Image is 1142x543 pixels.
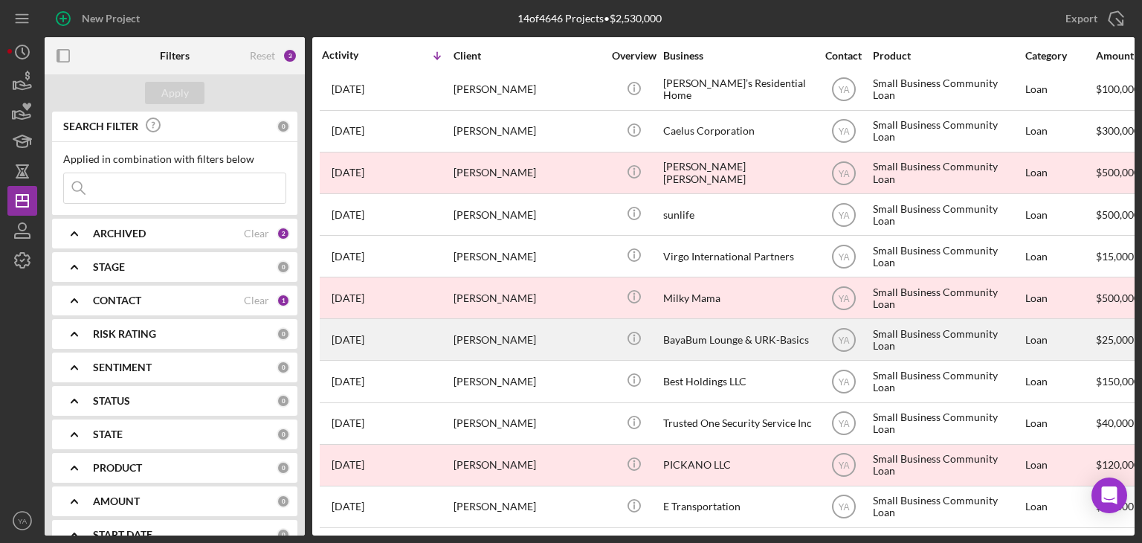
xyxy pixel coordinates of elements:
time: 2025-07-17 22:22 [332,334,364,346]
b: START DATE [93,529,152,541]
div: Small Business Community Loan [873,112,1022,151]
div: Overview [606,50,662,62]
text: YA [18,517,28,525]
div: Loan [1025,153,1094,193]
div: [PERSON_NAME] [454,195,602,234]
time: 2025-07-16 20:01 [332,417,364,429]
b: CONTACT [93,295,141,306]
div: Loan [1025,70,1094,109]
text: YA [838,335,849,345]
div: Milky Mama [663,278,812,318]
div: Clear [244,228,269,240]
b: SENTIMENT [93,362,152,373]
time: 2025-08-08 00:41 [332,167,364,179]
div: Small Business Community Loan [873,153,1022,193]
div: Contact [816,50,871,62]
text: YA [838,293,849,303]
div: Trusted One Security Service Inc [663,404,812,443]
div: Small Business Community Loan [873,404,1022,443]
div: [PERSON_NAME]’s Residential Home [663,70,812,109]
div: E Transportation [663,487,812,527]
div: Applied in combination with filters below [63,153,286,165]
div: Product [873,50,1022,62]
div: 0 [277,394,290,408]
b: ARCHIVED [93,228,146,240]
time: 2025-07-18 17:14 [332,292,364,304]
div: 2 [277,227,290,240]
div: Small Business Community Loan [873,362,1022,401]
text: YA [838,377,849,388]
div: 0 [277,428,290,441]
div: New Project [82,4,140,33]
div: Loan [1025,362,1094,401]
text: YA [838,460,849,471]
div: Loan [1025,195,1094,234]
time: 2025-07-13 21:54 [332,501,364,513]
div: Virgo International Partners [663,237,812,276]
div: Loan [1025,237,1094,276]
div: [PERSON_NAME] [454,446,602,485]
div: [PERSON_NAME] [454,487,602,527]
div: Small Business Community Loan [873,320,1022,359]
div: Loan [1025,278,1094,318]
time: 2025-08-11 22:22 [332,83,364,95]
button: Apply [145,82,204,104]
time: 2025-08-11 05:37 [332,125,364,137]
div: Export [1065,4,1097,33]
div: BayaBum Lounge & URK-Basics [663,320,812,359]
div: [PERSON_NAME] [454,237,602,276]
div: 0 [277,461,290,475]
div: Small Business Community Loan [873,487,1022,527]
text: YA [838,85,849,95]
div: [PERSON_NAME] [454,278,602,318]
div: [PERSON_NAME] [454,70,602,109]
div: Loan [1025,112,1094,151]
text: YA [838,210,849,220]
text: YA [838,168,849,179]
div: Open Intercom Messenger [1091,478,1127,513]
div: sunlife [663,195,812,234]
time: 2025-08-07 04:44 [332,209,364,221]
div: 0 [277,327,290,341]
div: 0 [277,528,290,542]
div: Activity [322,49,387,61]
div: Small Business Community Loan [873,446,1022,485]
div: Reset [250,50,275,62]
div: Business [663,50,812,62]
div: Caelus Corporation [663,112,812,151]
div: Small Business Community Loan [873,195,1022,234]
div: Best Holdings LLC [663,362,812,401]
time: 2025-07-15 17:56 [332,459,364,471]
div: 14 of 4646 Projects • $2,530,000 [517,13,662,25]
div: Loan [1025,404,1094,443]
div: Loan [1025,487,1094,527]
div: 0 [277,361,290,374]
time: 2025-07-21 05:48 [332,251,364,263]
button: YA [7,506,37,536]
div: [PERSON_NAME] [454,362,602,401]
div: Client [454,50,602,62]
div: Loan [1025,446,1094,485]
b: Filters [160,50,190,62]
div: 0 [277,495,290,508]
text: YA [838,126,849,137]
b: AMOUNT [93,495,140,507]
div: [PERSON_NAME] [454,320,602,359]
div: Apply [161,82,189,104]
text: YA [838,502,849,513]
b: RISK RATING [93,328,156,340]
text: YA [838,251,849,262]
div: 0 [277,120,290,133]
div: Clear [244,295,269,306]
b: STATE [93,428,123,440]
div: 1 [277,294,290,307]
div: 3 [283,48,297,63]
div: [PERSON_NAME] [454,404,602,443]
b: STATUS [93,395,130,407]
div: [PERSON_NAME] [PERSON_NAME] [663,153,812,193]
text: YA [838,419,849,429]
b: STAGE [93,261,125,273]
b: SEARCH FILTER [63,121,138,132]
button: New Project [45,4,155,33]
div: Small Business Community Loan [873,237,1022,276]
